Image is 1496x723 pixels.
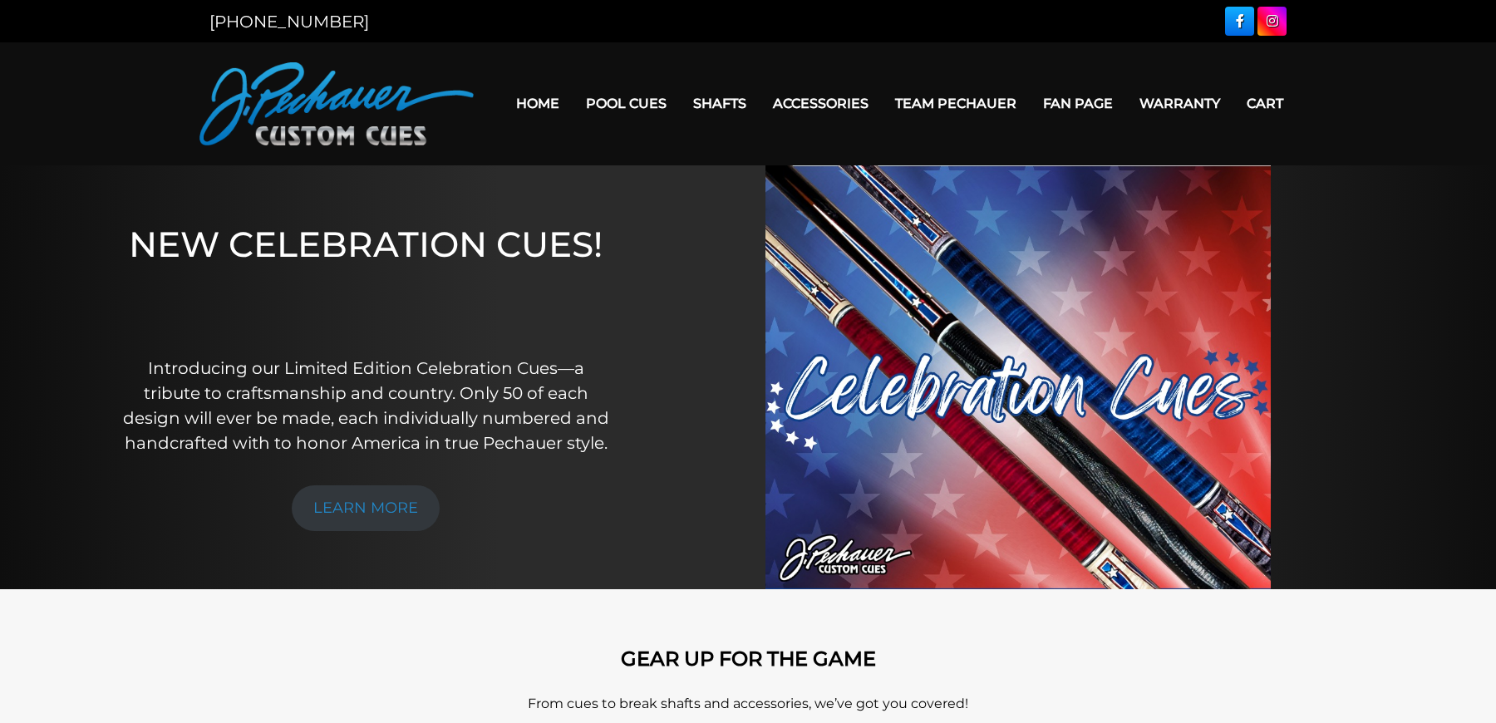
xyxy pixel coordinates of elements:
a: Shafts [680,82,760,125]
a: LEARN MORE [292,485,440,531]
a: Team Pechauer [882,82,1030,125]
a: [PHONE_NUMBER] [209,12,369,32]
img: Pechauer Custom Cues [199,62,474,145]
p: Introducing our Limited Edition Celebration Cues—a tribute to craftsmanship and country. Only 50 ... [121,356,611,455]
p: From cues to break shafts and accessories, we’ve got you covered! [274,694,1222,714]
a: Pool Cues [573,82,680,125]
strong: GEAR UP FOR THE GAME [621,647,876,671]
a: Fan Page [1030,82,1126,125]
a: Warranty [1126,82,1233,125]
a: Home [503,82,573,125]
a: Accessories [760,82,882,125]
a: Cart [1233,82,1297,125]
h1: NEW CELEBRATION CUES! [121,224,611,332]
